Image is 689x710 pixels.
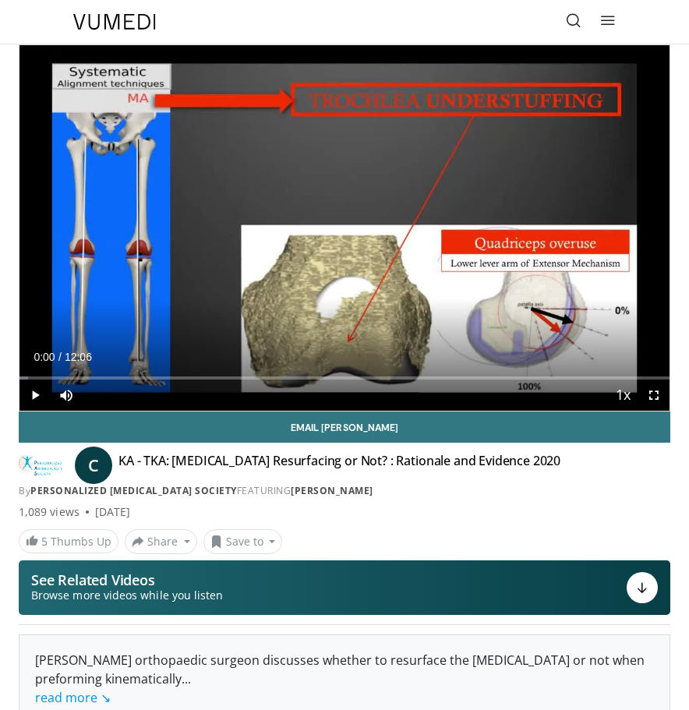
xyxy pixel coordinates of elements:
[19,529,118,553] a: 5 Thumbs Up
[95,504,130,520] div: [DATE]
[203,529,283,554] button: Save to
[291,484,373,497] a: [PERSON_NAME]
[19,504,79,520] span: 1,089 views
[19,484,670,498] div: By FEATURING
[41,534,48,549] span: 5
[35,689,111,706] a: read more ↘
[31,588,223,603] span: Browse more videos while you listen
[19,380,51,411] button: Play
[30,484,237,497] a: Personalized [MEDICAL_DATA] Society
[19,376,670,380] div: Progress Bar
[73,14,156,30] img: VuMedi Logo
[19,412,670,443] a: Email [PERSON_NAME]
[31,572,223,588] p: See Related Videos
[35,670,191,706] span: ...
[19,45,670,411] video-js: Video Player
[75,447,112,484] a: C
[118,453,560,478] h4: KA - TKA: [MEDICAL_DATA] Resurfacing or Not? : Rationale and Evidence 2020
[35,651,654,707] div: [PERSON_NAME] orthopaedic surgeon discusses whether to resurface the [MEDICAL_DATA] or not when p...
[34,351,55,363] span: 0:00
[58,351,62,363] span: /
[607,380,638,411] button: Playback Rate
[638,380,670,411] button: Fullscreen
[51,380,82,411] button: Mute
[125,529,197,554] button: Share
[19,560,670,615] button: See Related Videos Browse more videos while you listen
[65,351,92,363] span: 12:06
[19,453,62,478] img: Personalized Arthroplasty Society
